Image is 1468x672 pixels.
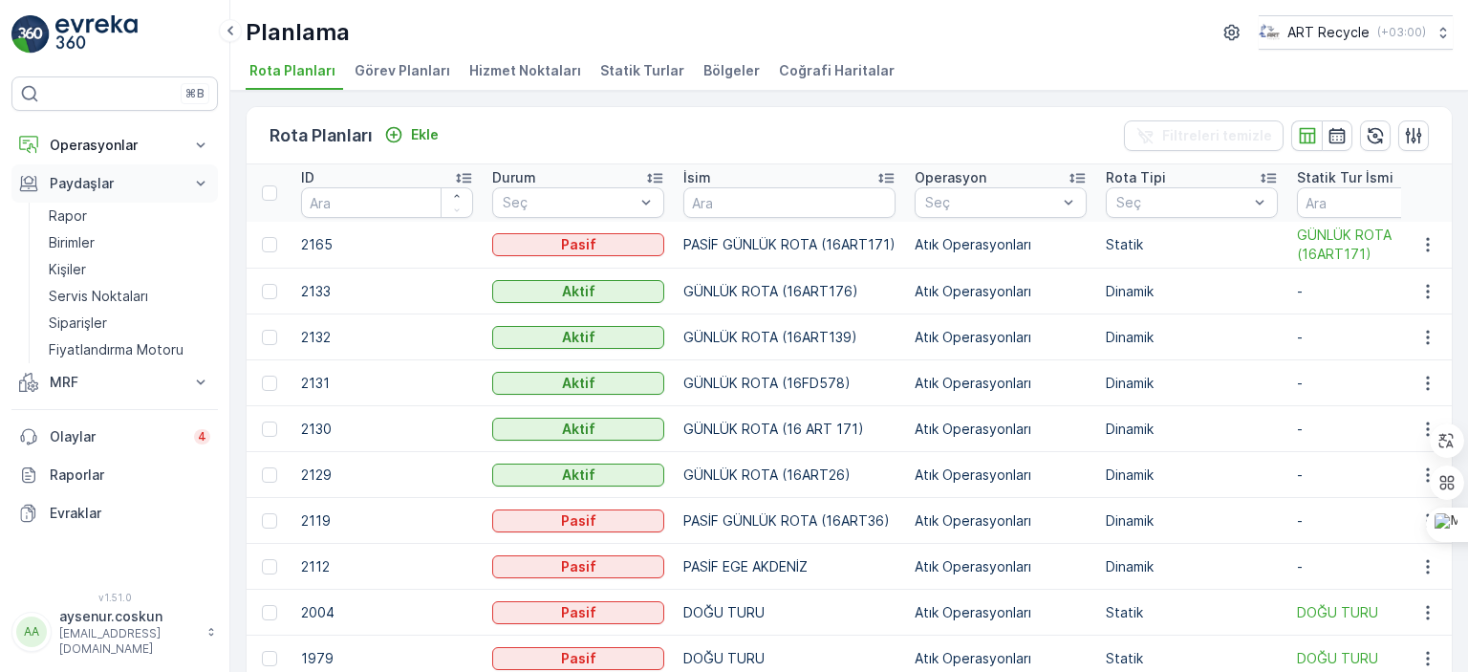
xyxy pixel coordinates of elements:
[1259,22,1280,43] img: image_23.png
[301,374,473,393] p: 2131
[1106,557,1278,576] p: Dinamik
[41,283,218,310] a: Servis Noktaları
[355,61,450,80] span: Görev Planları
[1106,466,1278,485] p: Dinamik
[1106,282,1278,301] p: Dinamik
[683,235,896,254] p: PASİF GÜNLÜK ROTA (16ART171)
[683,168,711,187] p: İsim
[561,557,596,576] p: Pasif
[50,504,210,523] p: Evraklar
[270,122,373,149] p: Rota Planları
[301,466,473,485] p: 2129
[301,420,473,439] p: 2130
[301,557,473,576] p: 2112
[915,649,1087,668] p: Atık Operasyonları
[262,422,277,437] div: Toggle Row Selected
[492,233,664,256] button: Pasif
[50,427,183,446] p: Olaylar
[262,284,277,299] div: Toggle Row Selected
[49,314,107,333] p: Siparişler
[1287,23,1370,42] p: ART Recycle
[249,61,335,80] span: Rota Planları
[915,235,1087,254] p: Atık Operasyonları
[1106,168,1166,187] p: Rota Tipi
[49,260,86,279] p: Kişiler
[262,559,277,574] div: Toggle Row Selected
[11,607,218,657] button: AAaysenur.coskun[EMAIL_ADDRESS][DOMAIN_NAME]
[492,280,664,303] button: Aktif
[262,651,277,666] div: Toggle Row Selected
[59,626,197,657] p: [EMAIL_ADDRESS][DOMAIN_NAME]
[683,420,896,439] p: GÜNLÜK ROTA (16 ART 171)
[301,511,473,531] p: 2119
[915,603,1087,622] p: Atık Operasyonları
[301,328,473,347] p: 2132
[41,336,218,363] a: Fiyatlandırma Motoru
[377,123,446,146] button: Ekle
[703,61,760,80] span: Bölgeler
[683,557,896,576] p: PASİF EGE AKDENİZ
[683,603,896,622] p: DOĞU TURU
[301,649,473,668] p: 1979
[41,310,218,336] a: Siparişler
[1259,15,1453,50] button: ART Recycle(+03:00)
[915,420,1087,439] p: Atık Operasyonları
[683,328,896,347] p: GÜNLÜK ROTA (16ART139)
[915,168,986,187] p: Operasyon
[185,86,205,101] p: ⌘B
[492,326,664,349] button: Aktif
[1106,603,1278,622] p: Statik
[562,466,595,485] p: Aktif
[11,418,218,456] a: Olaylar4
[915,374,1087,393] p: Atık Operasyonları
[41,256,218,283] a: Kişiler
[492,647,664,670] button: Pasif
[1106,420,1278,439] p: Dinamik
[492,168,536,187] p: Durum
[301,187,473,218] input: Ara
[561,511,596,531] p: Pasif
[915,328,1087,347] p: Atık Operasyonları
[50,373,180,392] p: MRF
[50,136,180,155] p: Operasyonlar
[683,282,896,301] p: GÜNLÜK ROTA (16ART176)
[262,513,277,529] div: Toggle Row Selected
[492,464,664,487] button: Aktif
[1106,235,1278,254] p: Statik
[55,15,138,54] img: logo_light-DOdMpM7g.png
[492,509,664,532] button: Pasif
[683,466,896,485] p: GÜNLÜK ROTA (16ART26)
[1106,374,1278,393] p: Dinamik
[683,511,896,531] p: PASİF GÜNLÜK ROTA (16ART36)
[50,466,210,485] p: Raporlar
[11,164,218,203] button: Paydaşlar
[262,376,277,391] div: Toggle Row Selected
[561,649,596,668] p: Pasif
[1124,120,1284,151] button: Filtreleri temizle
[492,418,664,441] button: Aktif
[1106,649,1278,668] p: Statik
[59,607,197,626] p: aysenur.coskun
[11,126,218,164] button: Operasyonlar
[50,174,180,193] p: Paydaşlar
[561,235,596,254] p: Pasif
[915,466,1087,485] p: Atık Operasyonları
[41,203,218,229] a: Rapor
[301,168,314,187] p: ID
[1162,126,1272,145] p: Filtreleri temizle
[503,193,635,212] p: Seç
[262,330,277,345] div: Toggle Row Selected
[600,61,684,80] span: Statik Turlar
[683,374,896,393] p: GÜNLÜK ROTA (16FD578)
[49,233,95,252] p: Birimler
[262,605,277,620] div: Toggle Row Selected
[198,429,206,444] p: 4
[49,206,87,226] p: Rapor
[262,237,277,252] div: Toggle Row Selected
[11,363,218,401] button: MRF
[915,557,1087,576] p: Atık Operasyonları
[11,15,50,54] img: logo
[1106,328,1278,347] p: Dinamik
[11,456,218,494] a: Raporlar
[562,282,595,301] p: Aktif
